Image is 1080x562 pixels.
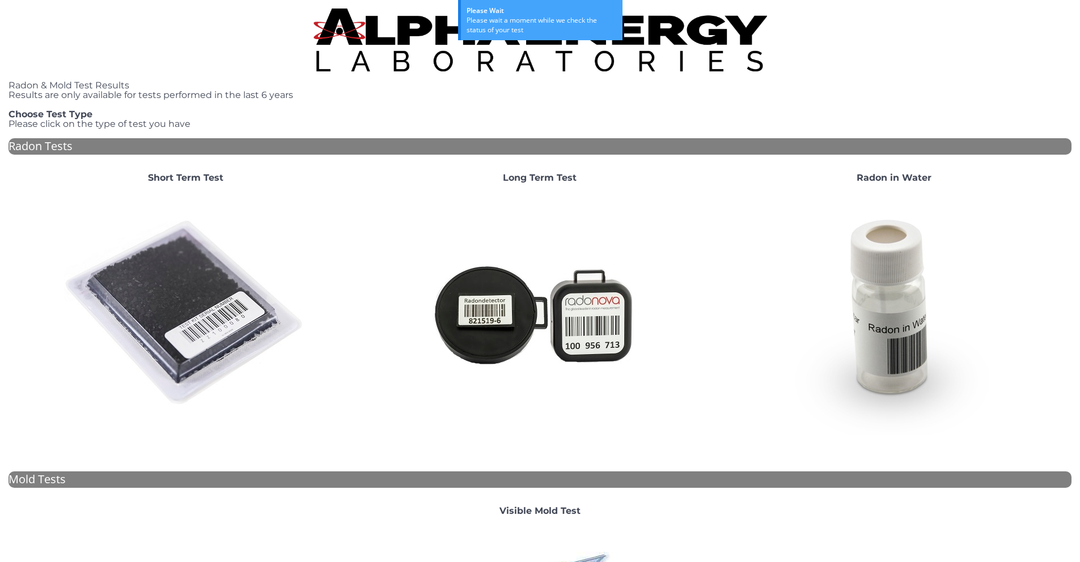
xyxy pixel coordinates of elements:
[418,191,662,435] img: Radtrak2vsRadtrak3.jpg
[857,172,931,183] strong: Radon in Water
[9,471,1071,488] div: Mold Tests
[467,6,617,15] div: Please Wait
[314,8,767,71] img: TightCrop.jpg
[9,118,190,129] span: Please click on the type of test you have
[499,505,581,516] strong: Visible Mold Test
[467,15,617,35] div: Please wait a moment while we check the status of your test
[9,90,1071,100] h4: Results are only available for tests performed in the last 6 years
[148,172,223,183] strong: Short Term Test
[772,191,1016,435] img: RadoninWater.jpg
[9,109,92,120] strong: Choose Test Type
[9,138,1071,155] div: Radon Tests
[63,191,307,435] img: ShortTerm.jpg
[503,172,577,183] strong: Long Term Test
[9,80,1071,91] h1: Radon & Mold Test Results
